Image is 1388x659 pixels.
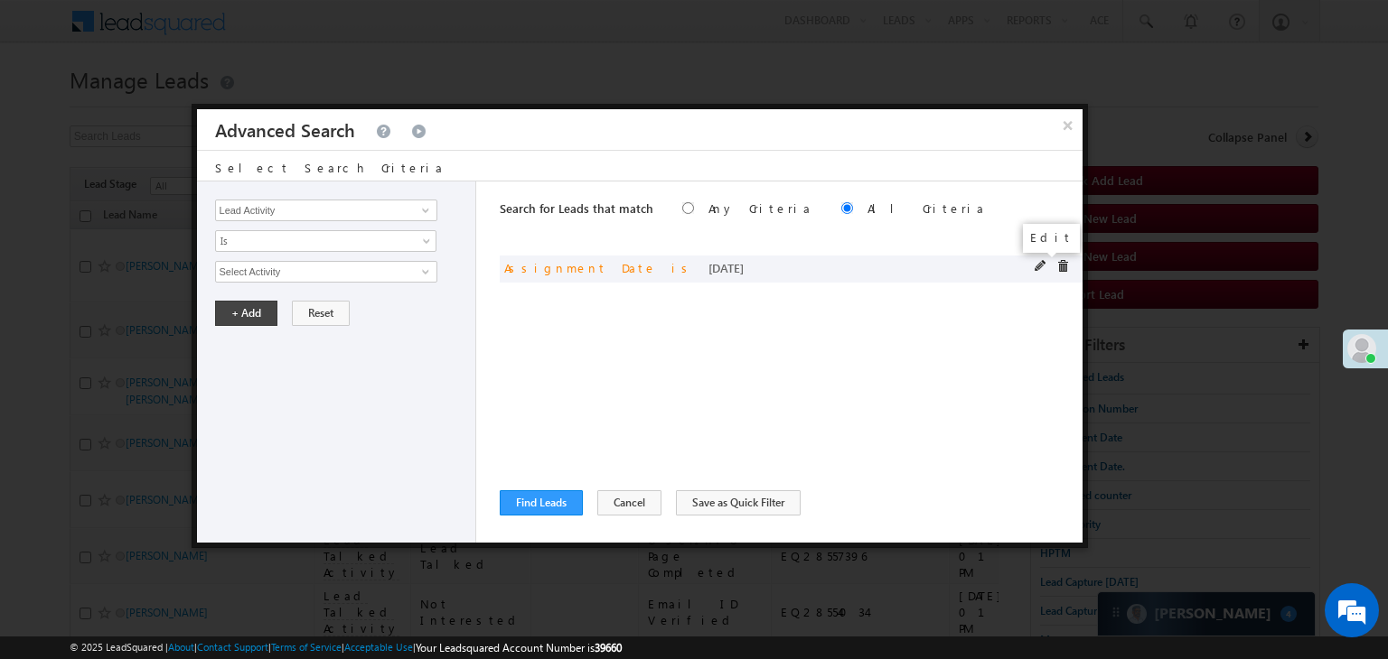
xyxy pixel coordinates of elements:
[23,167,330,502] textarea: Type your message and click 'Submit'
[867,200,986,216] label: All Criteria
[412,201,435,219] a: Show All Items
[292,301,350,326] button: Reset
[168,641,194,653] a: About
[296,9,340,52] div: Minimize live chat window
[500,200,653,216] span: Search for Leads that match
[708,200,812,216] label: Any Criteria
[31,95,76,118] img: d_60004797649_company_0_60004797649
[70,639,622,656] span: © 2025 LeadSquared | | | | |
[676,490,801,515] button: Save as Quick Filter
[271,641,342,653] a: Terms of Service
[1023,224,1080,253] div: Edit
[215,160,445,175] span: Select Search Criteria
[416,641,622,654] span: Your Leadsquared Account Number is
[216,233,412,249] span: Is
[500,490,583,515] button: Find Leads
[215,301,277,326] button: + Add
[708,260,744,275] span: [DATE]
[504,260,657,275] span: Assignment Date
[597,490,661,515] button: Cancel
[94,95,304,118] div: Leave a message
[412,263,435,281] a: Show All Items
[215,200,437,221] input: Type to Search
[265,518,328,543] em: Submit
[197,641,268,653] a: Contact Support
[344,641,413,653] a: Acceptable Use
[215,109,355,150] h3: Advanced Search
[671,260,694,275] span: is
[595,641,622,654] span: 39660
[1054,109,1083,141] button: ×
[215,261,437,283] input: Type to Search
[215,230,436,252] a: Is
